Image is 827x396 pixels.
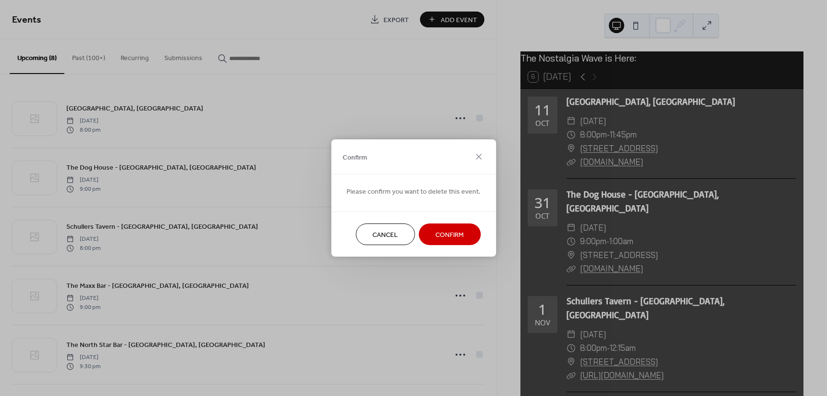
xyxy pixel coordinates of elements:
span: Please confirm you want to delete this event. [346,187,481,197]
span: Confirm [343,152,367,162]
button: Cancel [356,223,415,245]
button: Confirm [419,223,481,245]
span: Confirm [435,230,464,240]
span: Cancel [372,230,398,240]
